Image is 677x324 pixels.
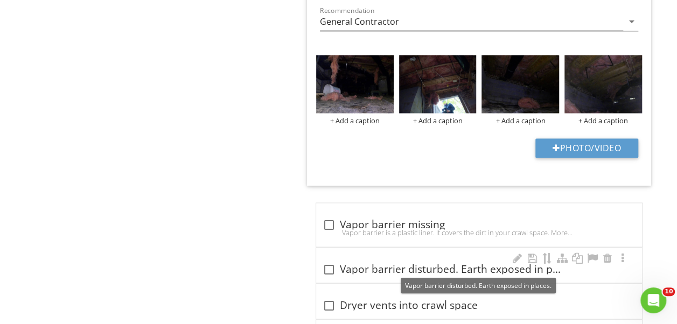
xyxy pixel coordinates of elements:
[564,116,642,125] div: + Add a caption
[399,116,477,125] div: + Add a caption
[320,13,623,31] input: Recommendation
[481,55,559,113] img: data
[625,15,638,28] i: arrow_drop_down
[564,55,642,113] img: data
[662,287,675,296] span: 10
[399,55,477,113] img: data
[405,280,552,290] span: Vapor barrier disturbed. Earth exposed in places.
[323,228,636,236] div: Vapor barrier is a plastic liner. It covers the dirt in your crawl space. More importantly it blo...
[535,138,638,158] button: Photo/Video
[481,116,559,125] div: + Add a caption
[316,55,394,113] img: data
[316,116,394,125] div: + Add a caption
[640,287,666,313] iframe: Intercom live chat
